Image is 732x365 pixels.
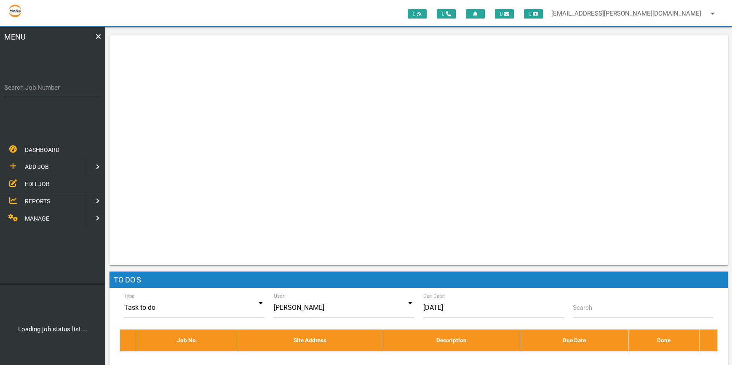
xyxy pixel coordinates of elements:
[4,83,101,93] label: Search Job Number
[124,292,135,300] label: Type
[4,31,26,74] span: MENU
[25,215,49,221] span: MANAGE
[25,198,50,205] span: REPORTS
[573,303,592,313] label: Search
[520,330,628,351] th: Due Date
[8,4,22,18] img: s3file
[3,325,103,334] center: Loading job status list....
[25,163,49,170] span: ADD JOB
[628,330,699,351] th: Done
[274,292,284,300] label: User
[138,330,237,351] th: Job No.
[383,330,520,351] th: Description
[237,330,383,351] th: Site Address
[25,146,59,153] span: DASHBOARD
[110,272,728,288] h1: To Do's
[437,9,456,19] span: 0
[495,9,514,19] span: 0
[408,9,427,19] span: 0
[524,9,543,19] span: 0
[25,181,50,187] span: EDIT JOB
[423,292,444,300] label: Due Date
